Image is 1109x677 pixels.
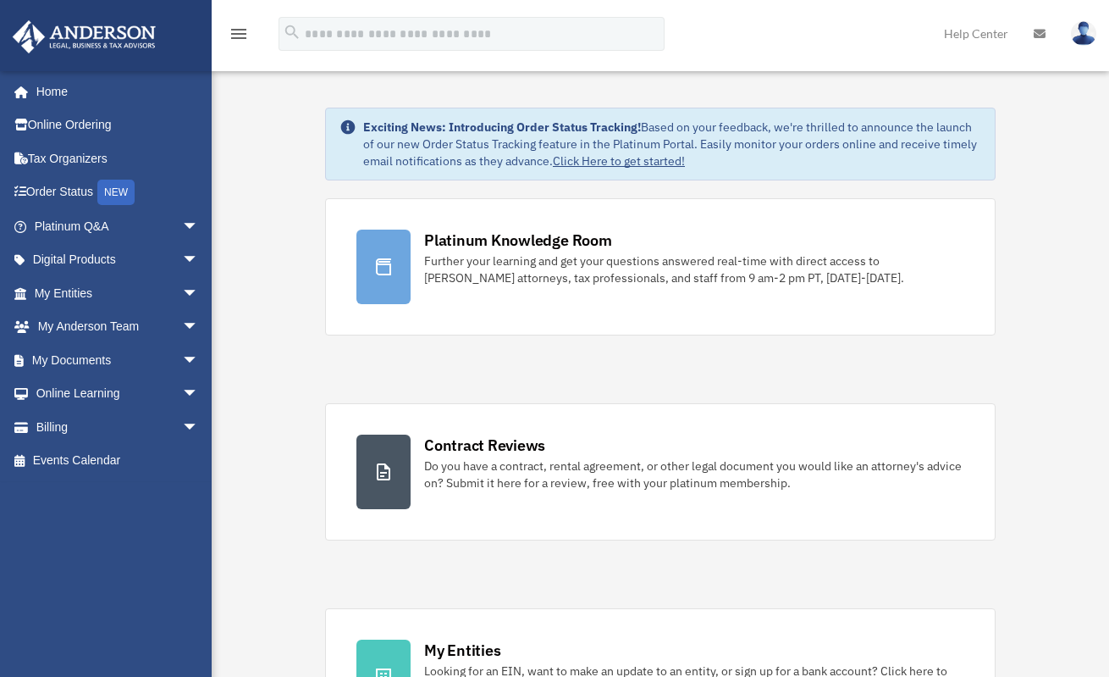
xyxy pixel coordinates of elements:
[182,276,216,311] span: arrow_drop_down
[12,108,224,142] a: Online Ordering
[325,198,996,336] a: Platinum Knowledge Room Further your learning and get your questions answered real-time with dire...
[12,310,224,344] a: My Anderson Teamarrow_drop_down
[182,310,216,345] span: arrow_drop_down
[12,377,224,411] a: Online Learningarrow_drop_down
[424,252,964,286] div: Further your learning and get your questions answered real-time with direct access to [PERSON_NAM...
[363,119,641,135] strong: Exciting News: Introducing Order Status Tracking!
[12,75,216,108] a: Home
[97,180,135,205] div: NEW
[229,24,249,44] i: menu
[12,410,224,444] a: Billingarrow_drop_down
[424,435,545,456] div: Contract Reviews
[12,243,224,277] a: Digital Productsarrow_drop_down
[283,23,301,42] i: search
[424,230,612,251] div: Platinum Knowledge Room
[424,458,964,491] div: Do you have a contract, rental agreement, or other legal document you would like an attorney's ad...
[12,343,224,377] a: My Documentsarrow_drop_down
[182,410,216,445] span: arrow_drop_down
[12,142,224,175] a: Tax Organizers
[553,153,685,169] a: Click Here to get started!
[12,209,224,243] a: Platinum Q&Aarrow_drop_down
[182,209,216,244] span: arrow_drop_down
[325,403,996,541] a: Contract Reviews Do you have a contract, rental agreement, or other legal document you would like...
[12,444,224,478] a: Events Calendar
[12,276,224,310] a: My Entitiesarrow_drop_down
[1071,21,1096,46] img: User Pic
[182,377,216,412] span: arrow_drop_down
[182,243,216,278] span: arrow_drop_down
[182,343,216,378] span: arrow_drop_down
[229,30,249,44] a: menu
[8,20,161,53] img: Anderson Advisors Platinum Portal
[12,175,224,210] a: Order StatusNEW
[363,119,981,169] div: Based on your feedback, we're thrilled to announce the launch of our new Order Status Tracking fe...
[424,640,500,661] div: My Entities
